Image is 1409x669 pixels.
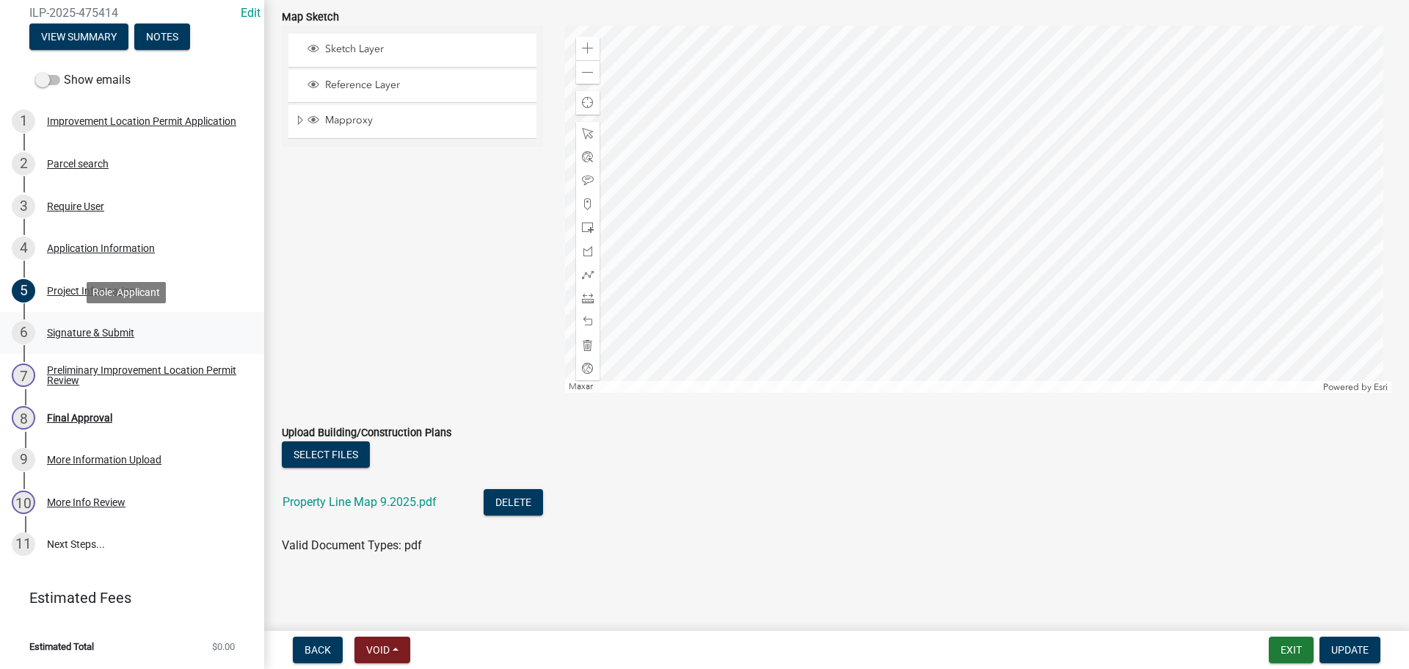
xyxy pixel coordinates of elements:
span: Expand [294,114,305,129]
li: Mapproxy [288,105,536,139]
div: Sketch Layer [305,43,531,57]
div: Application Information [47,243,155,253]
wm-modal-confirm: Delete Document [484,496,543,510]
ul: Layer List [287,30,538,142]
div: 4 [12,236,35,260]
div: 2 [12,152,35,176]
li: Reference Layer [288,70,536,103]
div: Role: Applicant [87,282,166,303]
a: Edit [241,6,261,20]
div: Preliminary Improvement Location Permit Review [47,365,241,386]
li: Sketch Layer [288,34,536,67]
div: Mapproxy [305,114,531,129]
span: Valid Document Types: pdf [282,538,422,552]
button: Update [1319,637,1380,663]
div: Maxar [565,381,1320,393]
wm-modal-confirm: Summary [29,32,128,43]
div: Improvement Location Permit Application [47,116,236,126]
div: Signature & Submit [47,328,134,338]
div: 5 [12,279,35,303]
button: Back [293,637,343,663]
div: 7 [12,364,35,387]
span: Sketch Layer [321,43,531,56]
span: Update [1331,644,1369,656]
div: Require User [47,201,104,211]
button: Exit [1269,637,1314,663]
wm-modal-confirm: Notes [134,32,190,43]
button: Select files [282,441,370,468]
div: 10 [12,491,35,514]
wm-modal-confirm: Edit Application Number [241,6,261,20]
span: Estimated Total [29,642,94,651]
span: Void [366,644,390,656]
label: Show emails [35,71,131,89]
div: 3 [12,195,35,218]
div: Parcel search [47,159,109,169]
div: Zoom in [576,37,600,60]
div: 1 [12,109,35,133]
div: 9 [12,448,35,471]
div: Final Approval [47,413,112,423]
button: Notes [134,23,190,50]
div: More Information Upload [47,455,161,465]
span: Back [305,644,331,656]
span: $0.00 [212,642,235,651]
a: Esri [1374,382,1388,392]
div: Powered by [1319,381,1391,393]
button: Delete [484,489,543,516]
div: Project Information [47,286,136,296]
div: Reference Layer [305,79,531,93]
div: Find my location [576,91,600,115]
a: Estimated Fees [12,583,241,612]
button: Void [354,637,410,663]
span: Reference Layer [321,79,531,92]
label: Map Sketch [282,12,339,23]
div: 6 [12,321,35,344]
div: More Info Review [47,497,125,507]
span: Mapproxy [321,114,531,127]
span: ILP-2025-475414 [29,6,235,20]
div: 11 [12,532,35,556]
button: View Summary [29,23,128,50]
label: Upload Building/Construction Plans [282,428,451,438]
div: Zoom out [576,60,600,84]
a: Property Line Map 9.2025.pdf [283,495,437,509]
div: 8 [12,406,35,430]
